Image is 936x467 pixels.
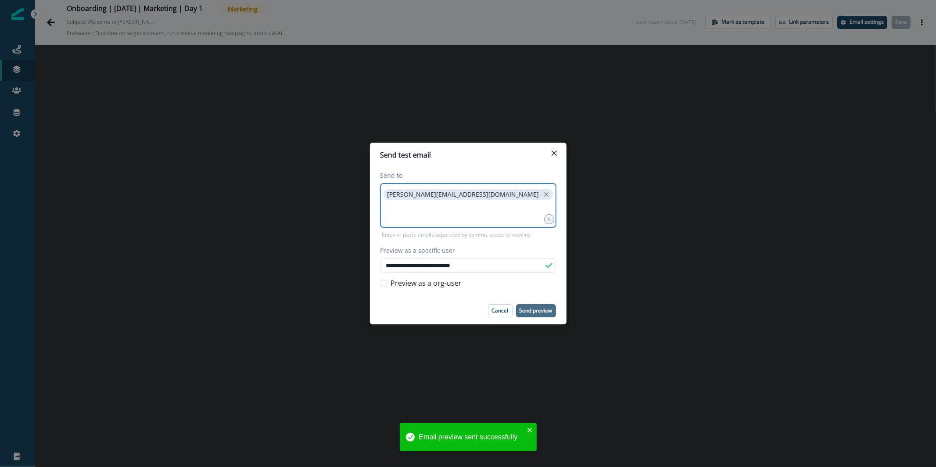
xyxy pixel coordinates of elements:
div: 1 [544,214,554,224]
p: Send test email [380,150,431,160]
p: Cancel [492,308,509,314]
p: [PERSON_NAME][EMAIL_ADDRESS][DOMAIN_NAME] [387,191,539,198]
button: close [542,190,551,199]
button: Send preview [516,304,556,317]
button: Close [547,146,561,160]
div: Email preview sent successfully [419,432,524,442]
p: Enter or paste emails separated by comma, space or newline [380,231,533,239]
span: Preview as a org-user [391,278,462,288]
button: Cancel [488,304,513,317]
p: Send preview [520,308,552,314]
button: close [527,427,533,434]
label: Send to [380,171,551,180]
label: Preview as a specific user [380,246,551,255]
